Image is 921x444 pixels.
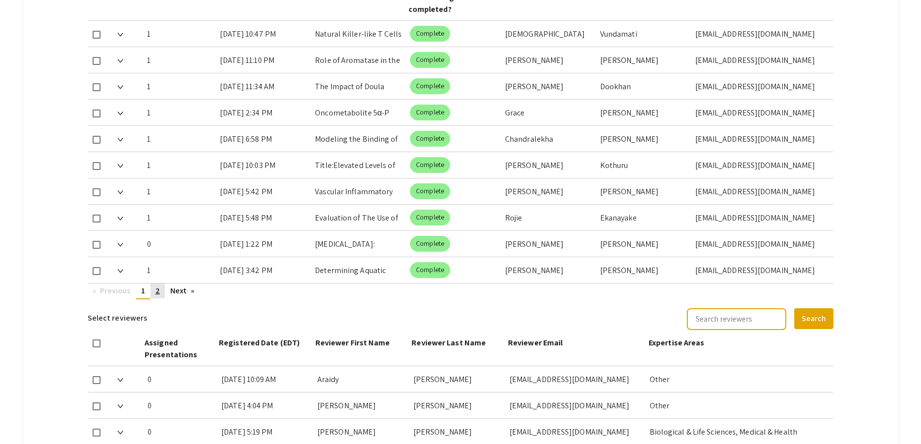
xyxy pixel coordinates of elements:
[220,21,307,47] div: [DATE] 10:47 PM
[147,47,212,73] div: 1
[410,183,450,199] mat-chip: Complete
[600,178,687,204] div: [PERSON_NAME]
[315,178,402,204] div: Vascular Inflammatory Studies with Engineered Bioreactors
[649,337,705,348] span: Expertise Areas
[794,308,833,329] button: Search
[505,126,592,152] div: Chandralekha
[650,366,826,392] div: Other
[410,236,450,252] mat-chip: Complete
[315,205,402,230] div: Evaluation of The Use of Longitudinal Data for [MEDICAL_DATA] Research and [MEDICAL_DATA] Discovery
[410,262,450,278] mat-chip: Complete
[7,399,42,437] iframe: Chat
[315,337,390,348] span: Reviewer First Name
[117,431,123,435] img: Expand arrow
[117,243,123,247] img: Expand arrow
[315,100,402,125] div: Oncometabolite 5α-P Imbalance Through Altered Mammary [MEDICAL_DATA] Metabolism: A Biomarker and ...
[147,231,212,257] div: 0
[505,47,592,73] div: [PERSON_NAME]
[147,126,212,152] div: 1
[413,392,502,418] div: [PERSON_NAME]
[510,392,642,418] div: [EMAIL_ADDRESS][DOMAIN_NAME]
[117,217,123,221] img: Expand arrow
[695,73,826,99] div: [EMAIL_ADDRESS][DOMAIN_NAME]
[220,126,307,152] div: [DATE] 6:58 PM
[315,21,402,47] div: Natural Killer-like T Cells and Longevity: A Comparative Analysis
[695,21,826,47] div: [EMAIL_ADDRESS][DOMAIN_NAME]
[411,337,486,348] span: Reviewer Last Name
[695,178,826,204] div: [EMAIL_ADDRESS][DOMAIN_NAME]
[687,308,786,330] input: Search reviewers
[117,190,123,194] img: Expand arrow
[315,257,402,283] div: Determining Aquatic Community Differences Between Invasive Water Hyacinth and Native Pennywort in...
[505,73,592,99] div: [PERSON_NAME]
[220,47,307,73] div: [DATE] 11:10 PM
[650,392,826,418] div: Other
[600,126,687,152] div: [PERSON_NAME]
[695,100,826,125] div: [EMAIL_ADDRESS][DOMAIN_NAME]
[410,52,450,68] mat-chip: Complete
[88,307,148,329] h6: Select reviewers
[315,47,402,73] div: Role of Aromatase in the Conversion of 11-Oxyandrogens to [MEDICAL_DATA]: Mechanisms and Implicat...
[220,178,307,204] div: [DATE] 5:42 PM
[315,231,402,257] div: [MEDICAL_DATA]: Vascular Dysfunction, Inflammation, and Emerging Therapeutic Approaches
[600,257,687,283] div: [PERSON_NAME]
[695,231,826,257] div: [EMAIL_ADDRESS][DOMAIN_NAME]
[505,152,592,178] div: [PERSON_NAME]
[508,337,563,348] span: Reviewer Email
[145,337,197,360] span: Assigned Presentations
[148,392,213,418] div: 0
[600,21,687,47] div: Vundamati
[600,73,687,99] div: Dookhan
[147,152,212,178] div: 1
[600,152,687,178] div: Kothuru
[88,283,834,299] ul: Pagination
[510,366,642,392] div: [EMAIL_ADDRESS][DOMAIN_NAME]
[410,157,450,173] mat-chip: Complete
[220,205,307,230] div: [DATE] 5:48 PM
[410,210,450,225] mat-chip: Complete
[695,152,826,178] div: [EMAIL_ADDRESS][DOMAIN_NAME]
[695,47,826,73] div: [EMAIL_ADDRESS][DOMAIN_NAME]
[148,366,213,392] div: 0
[117,111,123,115] img: Expand arrow
[600,205,687,230] div: Ekanayake
[505,100,592,125] div: Grace
[155,285,160,296] span: 2
[117,138,123,142] img: Expand arrow
[221,366,309,392] div: [DATE] 10:09 AM
[410,26,450,42] mat-chip: Complete
[147,178,212,204] div: 1
[220,257,307,283] div: [DATE] 3:42 PM
[219,337,300,348] span: Registered Date (EDT)
[315,73,402,99] div: The Impact of Doula Support on Maternal Mental Health, NeonatalOutcomes, and Epidural Use: Correl...
[221,392,309,418] div: [DATE] 4:04 PM
[317,392,406,418] div: [PERSON_NAME]
[600,231,687,257] div: [PERSON_NAME]
[147,257,212,283] div: 1
[117,164,123,168] img: Expand arrow
[505,21,592,47] div: [DEMOGRAPHIC_DATA]
[117,269,123,273] img: Expand arrow
[165,283,200,298] a: Next page
[147,73,212,99] div: 1
[315,152,402,178] div: Title:Elevated Levels of Interleukin-11 and Matrix Metalloproteinase-9 in the Serum of Patients w...
[220,100,307,125] div: [DATE] 2:34 PM
[117,404,123,408] img: Expand arrow
[410,131,450,147] mat-chip: Complete
[410,78,450,94] mat-chip: Complete
[505,257,592,283] div: [PERSON_NAME]
[505,178,592,204] div: [PERSON_NAME]
[117,378,123,382] img: Expand arrow
[147,205,212,230] div: 1
[695,126,826,152] div: [EMAIL_ADDRESS][DOMAIN_NAME]
[413,366,502,392] div: [PERSON_NAME]
[600,47,687,73] div: [PERSON_NAME]
[695,257,826,283] div: [EMAIL_ADDRESS][DOMAIN_NAME]
[147,100,212,125] div: 1
[100,285,131,296] span: Previous
[117,85,123,89] img: Expand arrow
[505,205,592,230] div: Rojie
[220,152,307,178] div: [DATE] 10:03 PM
[317,366,406,392] div: Araidy
[505,231,592,257] div: [PERSON_NAME]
